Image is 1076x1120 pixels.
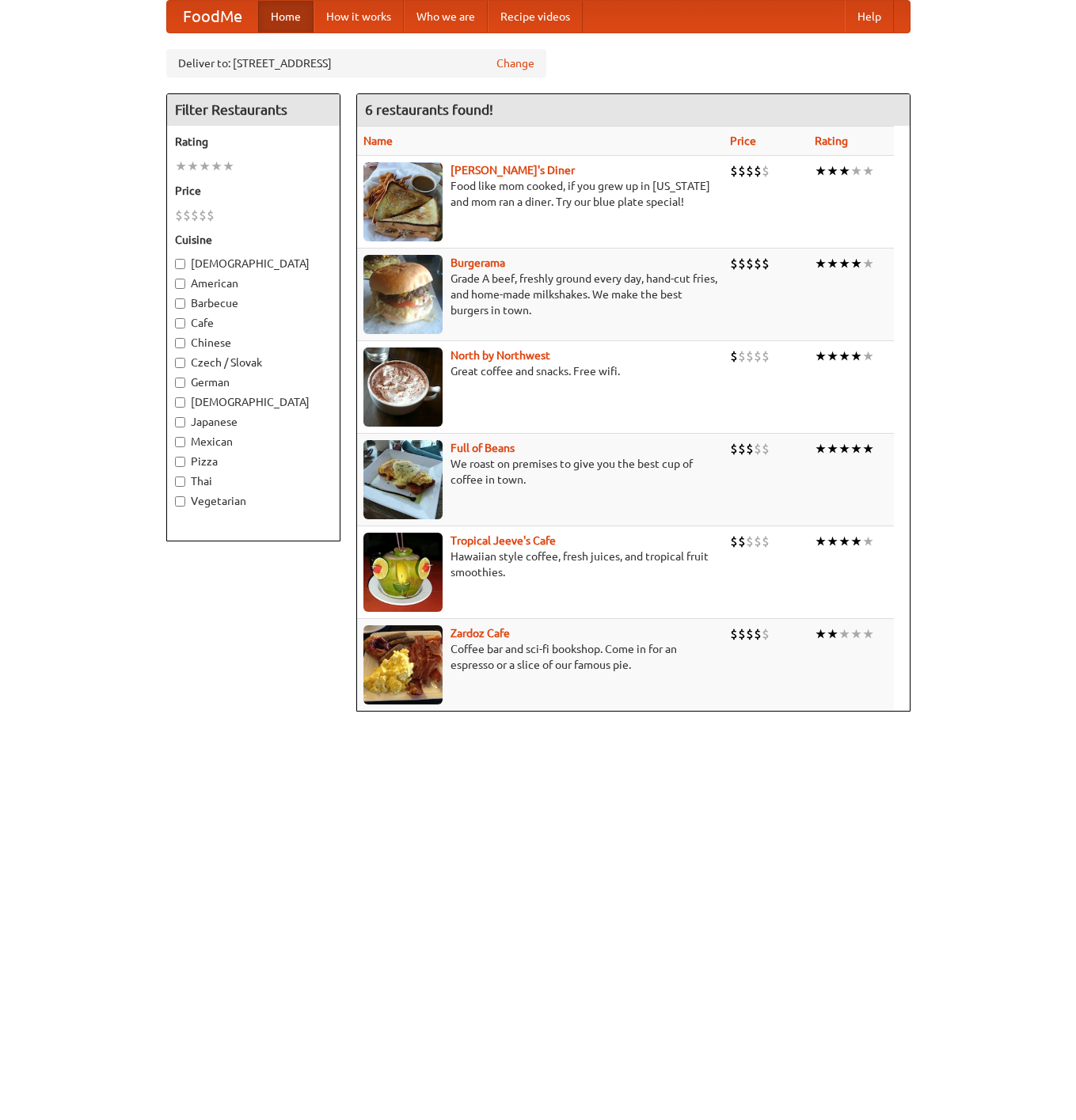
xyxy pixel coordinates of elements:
[363,135,393,147] a: Name
[175,318,185,328] input: Cafe
[838,625,850,643] li: ★
[838,533,850,550] li: ★
[746,533,754,550] li: $
[363,347,443,427] img: north.jpg
[175,338,185,348] input: Chinese
[363,363,717,379] p: Great coffee and snacks. Free wifi.
[730,625,738,643] li: $
[211,158,222,175] li: ★
[207,207,215,224] li: $
[815,135,848,147] a: Rating
[815,625,827,643] li: ★
[746,440,754,457] li: $
[363,178,717,210] p: Food like mom cooked, if you grew up in [US_STATE] and mom ran a diner. Try our blue plate special!
[762,255,770,272] li: $
[175,434,332,450] label: Mexican
[827,533,838,550] li: ★
[488,1,583,32] a: Recipe videos
[730,440,738,457] li: $
[314,1,404,32] a: How it works
[746,255,754,272] li: $
[762,162,770,180] li: $
[730,347,738,365] li: $
[175,134,332,150] h5: Rating
[754,162,762,180] li: $
[175,358,185,368] input: Czech / Slovak
[199,158,211,175] li: ★
[850,255,862,272] li: ★
[762,440,770,457] li: $
[363,549,717,580] p: Hawaiian style coffee, fresh juices, and tropical fruit smoothies.
[175,457,185,467] input: Pizza
[175,256,332,271] label: [DEMOGRAPHIC_DATA]
[730,135,756,147] a: Price
[850,533,862,550] li: ★
[862,255,874,272] li: ★
[175,496,185,507] input: Vegetarian
[754,625,762,643] li: $
[815,440,827,457] li: ★
[175,374,332,390] label: German
[815,533,827,550] li: ★
[738,533,746,550] li: $
[175,355,332,370] label: Czech / Slovak
[175,207,183,224] li: $
[404,1,488,32] a: Who we are
[862,533,874,550] li: ★
[175,454,332,469] label: Pizza
[363,255,443,334] img: burgerama.jpg
[738,625,746,643] li: $
[175,295,332,311] label: Barbecue
[365,102,493,117] ng-pluralize: 6 restaurants found!
[167,94,340,126] h4: Filter Restaurants
[222,158,234,175] li: ★
[191,207,199,224] li: $
[862,440,874,457] li: ★
[451,534,556,547] a: Tropical Jeeve's Cafe
[754,255,762,272] li: $
[451,442,515,454] a: Full of Beans
[451,349,550,362] b: North by Northwest
[838,347,850,365] li: ★
[754,440,762,457] li: $
[175,158,187,175] li: ★
[175,232,332,248] h5: Cuisine
[175,394,332,410] label: [DEMOGRAPHIC_DATA]
[827,162,838,180] li: ★
[838,255,850,272] li: ★
[815,347,827,365] li: ★
[175,279,185,289] input: American
[199,207,207,224] li: $
[730,255,738,272] li: $
[451,164,575,177] a: [PERSON_NAME]'s Diner
[827,440,838,457] li: ★
[762,347,770,365] li: $
[363,533,443,612] img: jeeves.jpg
[496,55,534,71] a: Change
[827,347,838,365] li: ★
[762,533,770,550] li: $
[175,275,332,291] label: American
[175,335,332,351] label: Chinese
[451,627,510,640] a: Zardoz Cafe
[850,162,862,180] li: ★
[754,347,762,365] li: $
[730,533,738,550] li: $
[363,440,443,519] img: beans.jpg
[746,162,754,180] li: $
[730,162,738,180] li: $
[738,440,746,457] li: $
[850,440,862,457] li: ★
[845,1,894,32] a: Help
[738,255,746,272] li: $
[175,417,185,427] input: Japanese
[363,456,717,488] p: We roast on premises to give you the best cup of coffee in town.
[762,625,770,643] li: $
[175,315,332,331] label: Cafe
[167,1,258,32] a: FoodMe
[838,162,850,180] li: ★
[746,347,754,365] li: $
